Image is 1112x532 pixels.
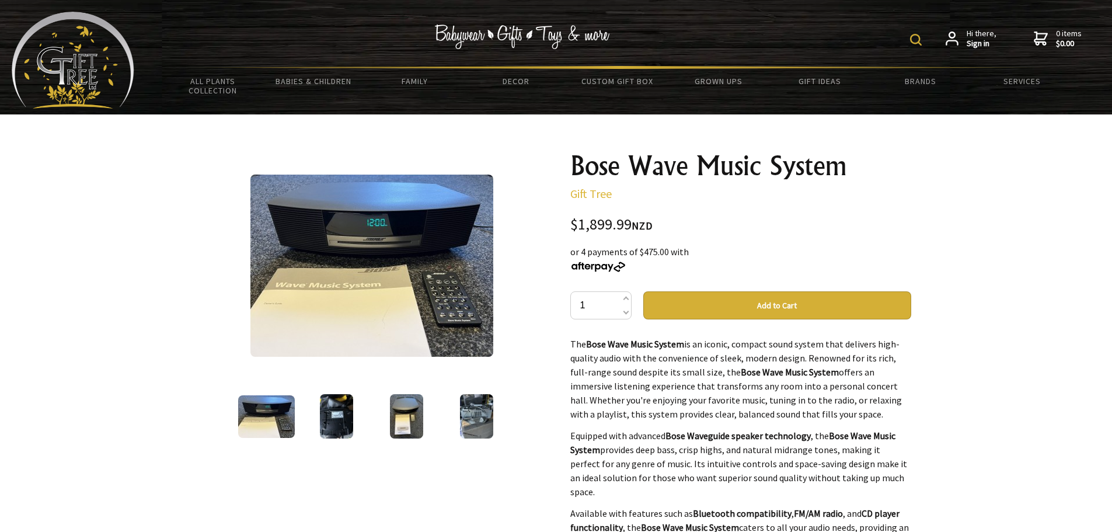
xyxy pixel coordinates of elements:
[250,175,493,357] img: Bose Wave Music System
[794,507,843,519] strong: FM/AM radio
[263,69,364,93] a: Babies & Children
[946,29,996,49] a: Hi there,Sign in
[586,338,684,350] strong: Bose Wave Music System
[162,69,263,103] a: All Plants Collection
[693,507,792,519] strong: Bluetooth compatibility
[769,69,870,93] a: Gift Ideas
[567,69,668,93] a: Custom Gift Box
[570,430,895,455] strong: Bose Wave Music System
[1056,28,1082,49] span: 0 items
[465,69,566,93] a: Decor
[435,25,610,49] img: Babywear - Gifts - Toys & more
[741,366,839,378] strong: Bose Wave Music System
[570,337,911,421] p: The is an iconic, compact sound system that delivers high-quality audio with the convenience of s...
[632,219,653,232] span: NZD
[570,429,911,499] p: Equipped with advanced , the provides deep bass, crisp highs, and natural midrange tones, making ...
[1056,39,1082,49] strong: $0.00
[570,217,911,233] div: $1,899.99
[570,245,911,273] div: or 4 payments of $475.00 with
[460,394,493,439] img: Bose Wave Music System
[570,152,911,180] h1: Bose Wave Music System
[870,69,971,93] a: Brands
[1034,29,1082,49] a: 0 items$0.00
[570,186,612,201] a: Gift Tree
[364,69,465,93] a: Family
[668,69,769,93] a: Grown Ups
[665,430,811,441] strong: Bose Waveguide speaker technology
[967,29,996,49] span: Hi there,
[967,39,996,49] strong: Sign in
[320,394,353,439] img: Bose Wave Music System
[910,34,922,46] img: product search
[238,395,295,438] img: Bose Wave Music System
[643,291,911,319] button: Add to Cart
[12,12,134,109] img: Babyware - Gifts - Toys and more...
[971,69,1072,93] a: Services
[570,262,626,272] img: Afterpay
[390,394,423,439] img: Bose Wave Music System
